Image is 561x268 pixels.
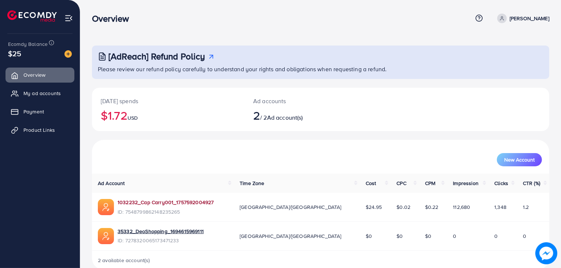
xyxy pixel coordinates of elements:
a: Overview [5,68,74,82]
span: $0 [366,232,372,240]
span: New Account [504,157,535,162]
span: Ecomdy Balance [8,40,48,48]
span: CPM [425,180,435,187]
span: Cost [366,180,376,187]
span: Ad account(s) [267,113,303,122]
p: [DATE] spends [101,97,236,105]
img: ic-ads-acc.e4c84228.svg [98,199,114,215]
a: Product Links [5,123,74,137]
img: menu [64,14,73,22]
span: $0 [425,232,431,240]
span: $25 [8,48,21,59]
span: [GEOGRAPHIC_DATA]/[GEOGRAPHIC_DATA] [240,232,342,240]
span: My ad accounts [23,90,61,97]
p: Ad accounts [253,97,350,105]
a: Payment [5,104,74,119]
span: USD [128,114,138,122]
span: 1.2 [523,203,529,211]
span: [GEOGRAPHIC_DATA]/[GEOGRAPHIC_DATA] [240,203,342,211]
span: 2 [253,107,260,124]
img: logo [7,10,57,22]
p: [PERSON_NAME] [510,14,549,23]
img: ic-ads-acc.e4c84228.svg [98,228,114,244]
h3: [AdReach] Refund Policy [108,51,205,62]
span: 0 [494,232,498,240]
span: Overview [23,71,45,79]
a: My ad accounts [5,86,74,101]
h2: / 2 [253,108,350,122]
span: 0 [523,232,526,240]
a: 35332_DeoShopping_1694615969111 [118,228,204,235]
span: Ad Account [98,180,125,187]
span: Clicks [494,180,508,187]
span: Product Links [23,126,55,134]
span: Time Zone [240,180,264,187]
span: $0.22 [425,203,439,211]
img: image [64,50,72,58]
h3: Overview [92,13,135,24]
span: Payment [23,108,44,115]
span: ID: 7278320065173471233 [118,237,204,244]
span: CPC [396,180,406,187]
h2: $1.72 [101,108,236,122]
span: CTR (%) [523,180,540,187]
span: 112,680 [453,203,470,211]
span: $0.02 [396,203,410,211]
span: ID: 7548799862148235265 [118,208,214,216]
span: Impression [453,180,479,187]
span: $24.95 [366,203,382,211]
button: New Account [497,153,542,166]
p: Please review our refund policy carefully to understand your rights and obligations when requesti... [98,65,545,73]
span: $0 [396,232,403,240]
a: [PERSON_NAME] [494,14,549,23]
span: 2 available account(s) [98,257,150,264]
img: image [535,242,557,264]
a: 1032232_Cap Carry001_1757592004927 [118,199,214,206]
span: 1,348 [494,203,506,211]
span: 0 [453,232,456,240]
